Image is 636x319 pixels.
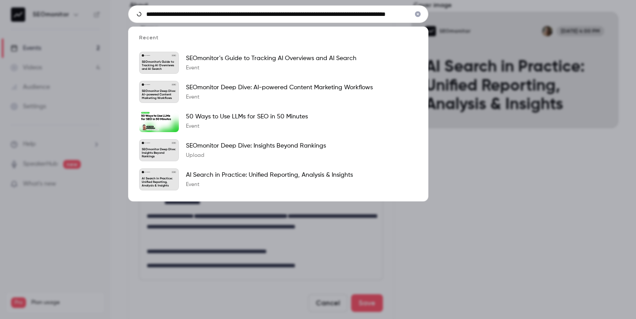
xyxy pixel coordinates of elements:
p: AI Search in Practice: Unified Reporting, Analysis & Insights [142,177,176,188]
p: Upload [186,152,326,159]
p: AI Search in Practice: Unified Reporting, Analysis & Insights [186,171,353,179]
button: Clear [411,7,425,21]
p: 50 Ways to Use LLMs for SEO in 50 Minutes [186,112,308,121]
img: AI Search in Practice: Unified Reporting, Analysis & Insights [142,171,144,173]
p: SEOmonitor [144,142,150,144]
p: SEOmonitor’s Guide to Tracking AI Overviews and AI Search [186,54,356,63]
p: Event [186,65,356,72]
span: [DATE] [171,84,176,85]
img: SEOmonitor Deep Dive: Insights Beyond Rankings [142,142,144,144]
p: SEOmonitor Deep Dive: Insights Beyond Rankings [142,148,176,159]
p: SEOmonitor [144,171,150,173]
p: SEOmonitor Deep Dive: AI-powered Content Marketing Workflows [142,90,176,100]
span: [DATE] [171,54,176,56]
span: [DATE] [171,171,176,173]
p: SEOmonitor [144,55,150,56]
p: Event [186,94,373,101]
img: SEOmonitor Deep Dive: AI-powered Content Marketing Workflows [142,84,144,85]
p: SEOmonitor [144,84,150,85]
li: Recent [129,34,428,48]
span: [DATE] [171,142,176,144]
p: SEOmonitor’s Guide to Tracking AI Overviews and AI Search [142,61,176,71]
img: 50 Ways to Use LLMs for SEO in 50 Minutes [139,110,179,132]
img: SEOmonitor’s Guide to Tracking AI Overviews and AI Search [142,54,144,56]
p: Event [186,181,353,188]
p: SEOmonitor Deep Dive: Insights Beyond Rankings [186,141,326,150]
p: Event [186,123,308,130]
p: SEOmonitor Deep Dive: AI-powered Content Marketing Workflows [186,83,373,92]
